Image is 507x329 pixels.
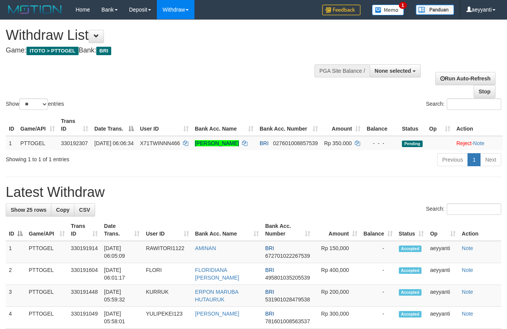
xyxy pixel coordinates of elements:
a: Copy [51,203,74,216]
td: - [360,307,396,329]
td: Rp 200,000 [313,285,360,307]
td: PTTOGEL [17,136,58,150]
span: Copy [56,207,69,213]
label: Search: [426,98,501,110]
td: 330191914 [68,241,101,263]
span: ITOTO > PTTOGEL [26,47,79,55]
td: RAWITORI1122 [143,241,192,263]
td: aeyyanti [427,285,459,307]
td: [DATE] 06:05:09 [101,241,143,263]
span: BRI [265,289,274,295]
td: PTTOGEL [26,307,68,329]
td: 1 [6,136,17,150]
th: Bank Acc. Number: activate to sort column ascending [257,114,321,136]
th: Status: activate to sort column ascending [396,219,427,241]
a: AMINAN [195,245,216,251]
span: Copy 672701022267539 to clipboard [265,253,310,259]
a: Note [473,140,485,146]
span: Copy 781601008563537 to clipboard [265,318,310,324]
th: Op: activate to sort column ascending [426,114,453,136]
td: [DATE] 06:01:17 [101,263,143,285]
span: Rp 350.000 [324,140,352,146]
span: Accepted [399,246,422,252]
span: BRI [265,267,274,273]
td: KURRUK [143,285,192,307]
td: YULIPEKEI123 [143,307,192,329]
th: Action [453,114,503,136]
a: Note [462,245,473,251]
a: ERPON MARUBA HUTAURUK [195,289,239,303]
span: Copy 495801035205539 to clipboard [265,275,310,281]
td: 3 [6,285,26,307]
a: [PERSON_NAME] [195,311,239,317]
a: Show 25 rows [6,203,51,216]
span: Accepted [399,289,422,296]
a: Note [462,267,473,273]
th: Game/API: activate to sort column ascending [17,114,58,136]
span: Copy 027601008857539 to clipboard [273,140,318,146]
td: [DATE] 05:58:01 [101,307,143,329]
td: aeyyanti [427,241,459,263]
td: · [453,136,503,150]
th: Date Trans.: activate to sort column ascending [101,219,143,241]
input: Search: [447,98,501,110]
a: Stop [474,85,495,98]
span: [DATE] 06:06:34 [94,140,133,146]
td: aeyyanti [427,307,459,329]
img: Button%20Memo.svg [372,5,404,15]
td: [DATE] 05:59:32 [101,285,143,307]
th: Balance [364,114,399,136]
th: User ID: activate to sort column ascending [137,114,192,136]
div: PGA Site Balance / [314,64,370,77]
td: PTTOGEL [26,241,68,263]
td: 330191604 [68,263,101,285]
span: BRI [265,245,274,251]
td: 1 [6,241,26,263]
td: Rp 400,000 [313,263,360,285]
td: aeyyanti [427,263,459,285]
td: - [360,285,396,307]
span: BRI [260,140,268,146]
span: BRI [265,311,274,317]
span: None selected [375,68,411,74]
td: PTTOGEL [26,285,68,307]
td: 330191049 [68,307,101,329]
span: Pending [402,141,423,147]
span: Copy 531901028479538 to clipboard [265,296,310,303]
th: ID [6,114,17,136]
th: Game/API: activate to sort column ascending [26,219,68,241]
a: [PERSON_NAME] [195,140,239,146]
a: Reject [456,140,472,146]
h1: Withdraw List [6,28,330,43]
td: 330191448 [68,285,101,307]
td: FLORI [143,263,192,285]
a: CSV [74,203,95,216]
label: Show entries [6,98,64,110]
td: Rp 150,000 [313,241,360,263]
a: Note [462,311,473,317]
th: Bank Acc. Name: activate to sort column ascending [192,114,257,136]
img: MOTION_logo.png [6,4,64,15]
select: Showentries [19,98,48,110]
img: Feedback.jpg [322,5,360,15]
img: panduan.png [416,5,454,15]
th: Bank Acc. Number: activate to sort column ascending [262,219,313,241]
label: Search: [426,203,501,215]
th: Trans ID: activate to sort column ascending [58,114,91,136]
a: Next [480,153,501,166]
th: Date Trans.: activate to sort column descending [91,114,137,136]
div: - - - [367,139,396,147]
th: Status [399,114,426,136]
th: Amount: activate to sort column ascending [313,219,360,241]
div: Showing 1 to 1 of 1 entries [6,152,206,163]
span: X71TWINNN466 [140,140,180,146]
th: Op: activate to sort column ascending [427,219,459,241]
th: User ID: activate to sort column ascending [143,219,192,241]
span: Show 25 rows [11,207,46,213]
td: 4 [6,307,26,329]
th: Bank Acc. Name: activate to sort column ascending [192,219,262,241]
span: CSV [79,207,90,213]
td: - [360,263,396,285]
span: BRI [96,47,111,55]
a: Note [462,289,473,295]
